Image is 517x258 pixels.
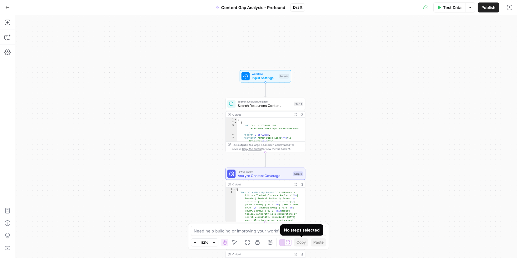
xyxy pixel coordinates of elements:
[226,133,237,136] div: 4
[221,4,285,11] span: Content Gap Analysis - Profound
[279,74,289,79] div: Inputs
[234,121,237,124] span: Toggle code folding, rows 2 through 21
[234,118,237,121] span: Toggle code folding, rows 1 through 22
[294,238,308,246] button: Copy
[478,2,499,12] button: Publish
[232,252,291,256] div: Output
[313,240,324,245] span: Paste
[232,112,291,117] div: Output
[296,240,306,245] span: Copy
[226,98,305,152] div: Search Knowledge BaseSearch Resources ContentStep 1Output[ { "id":"vsdid:1639449:rid :BDaw3WORF14...
[252,72,277,76] span: Workflow
[232,143,303,151] div: This output is too large & has been abbreviated for review. to view the full content.
[265,82,266,97] g: Edge from start to step_1
[284,227,320,233] div: No steps selected
[481,4,495,11] span: Publish
[226,188,236,191] div: 1
[226,124,237,133] div: 3
[232,182,291,186] div: Output
[311,238,326,246] button: Paste
[238,103,292,108] span: Search Resources Content
[242,147,262,150] span: Copy the output
[293,5,302,10] span: Draft
[226,136,237,161] div: 5
[252,75,277,80] span: Input Settings
[293,171,303,176] div: Step 2
[294,102,303,106] div: Step 1
[226,168,305,222] div: Power AgentAnalyze Content CoverageStep 2Output{ "Topical Authority Report":"# **Resource Library...
[226,70,305,83] div: WorkflowInput SettingsInputs
[238,100,292,104] span: Search Knowledge Base
[226,118,237,121] div: 1
[212,2,289,12] button: Content Gap Analysis - Profound
[201,240,208,245] span: 82%
[443,4,461,11] span: Test Data
[265,152,266,167] g: Edge from step_1 to step_2
[238,170,291,174] span: Power Agent
[433,2,465,12] button: Test Data
[233,188,236,191] span: Toggle code folding, rows 1 through 3
[238,173,291,178] span: Analyze Content Coverage
[226,121,237,124] div: 2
